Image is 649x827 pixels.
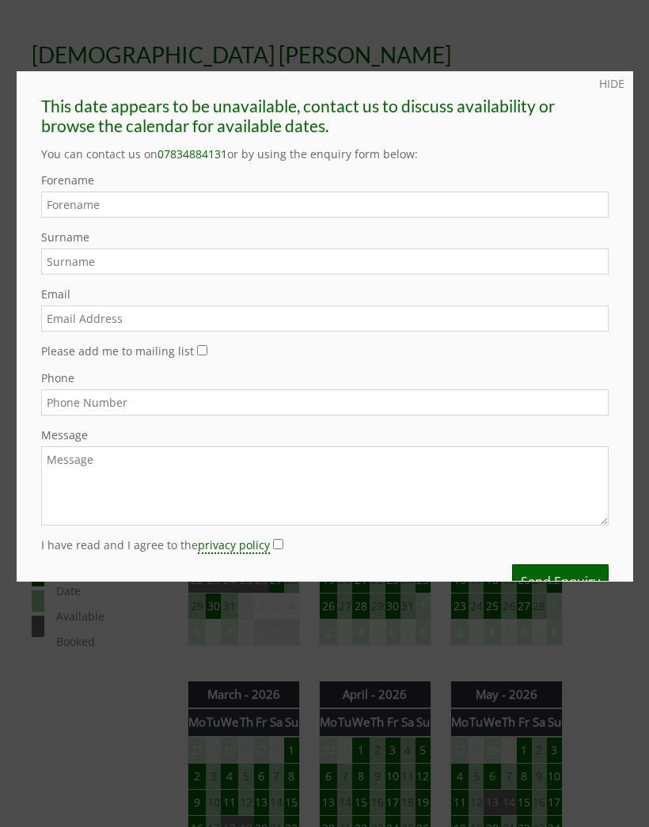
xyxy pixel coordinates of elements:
[41,96,609,135] h2: This date appears to be unavailable, contact us to discuss availability or browse the calendar fo...
[41,146,609,161] p: You can contact us on or by using the enquiry form below:
[41,389,609,415] input: Phone Number
[41,427,609,442] label: Message
[41,248,609,275] input: Surname
[158,146,227,161] a: 07834884131
[41,537,270,552] label: I have read and I agree to the
[41,286,609,302] label: Email
[41,173,609,188] label: Forename
[512,564,609,599] button: Send Enquiry
[41,192,609,218] input: Forename
[41,305,609,332] input: Email Address
[41,230,609,245] label: Surname
[599,76,624,91] a: HIDE
[41,343,194,358] label: Please add me to mailing list
[198,537,270,554] a: privacy policy
[41,370,609,385] label: Phone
